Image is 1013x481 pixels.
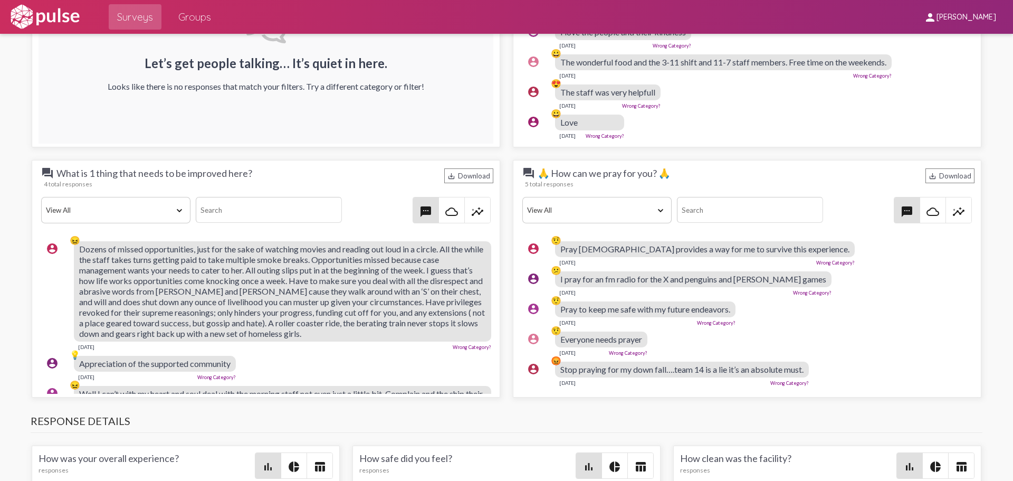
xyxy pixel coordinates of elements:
span: I pray for an fm radio for the X and penguins and [PERSON_NAME] games [560,274,826,284]
mat-icon: account_circle [527,242,540,255]
span: Pray to keep me safe with my future endeavors. [560,304,730,314]
div: responses [359,466,576,474]
a: Wrong Category? [586,133,624,139]
div: [DATE] [559,319,576,326]
input: Search [196,197,341,223]
a: Wrong Category? [853,73,892,79]
mat-icon: Download [929,172,936,180]
div: [DATE] [559,350,576,356]
div: [DATE] [78,374,94,380]
div: 🤨 [551,235,561,246]
button: Pie style chart [602,453,627,478]
mat-icon: account_circle [46,242,59,255]
div: How safe did you feel? [359,452,576,479]
div: [DATE] [559,72,576,79]
a: Wrong Category? [453,344,491,350]
div: 😖 [70,380,80,390]
button: Table view [307,453,332,478]
img: white-logo.svg [8,4,81,30]
a: Wrong Category? [653,43,691,49]
mat-icon: account_circle [527,303,540,315]
span: The wonderful food and the 3-11 shift and 11-7 staff members. Free time on the weekends. [560,57,886,67]
span: Appreciation of the supported community [79,359,231,369]
mat-icon: pie_chart [288,460,300,473]
div: 5 total responses [525,180,974,188]
div: [DATE] [559,259,576,266]
button: Pie style chart [923,453,948,478]
mat-icon: account_circle [527,55,540,68]
div: 😍 [551,78,561,89]
a: Surveys [109,4,161,30]
mat-icon: textsms [901,205,913,218]
div: responses [39,466,255,474]
div: responses [680,466,896,474]
mat-icon: insights [952,205,965,218]
span: Love [560,117,578,127]
a: Wrong Category? [770,380,809,386]
a: Wrong Category? [609,350,647,356]
mat-icon: bar_chart [262,460,274,473]
div: Download [444,168,493,183]
span: Surveys [117,7,153,26]
span: Well I can’t with my heart and soul deal with the morning staff not even just a little bit. Compl... [79,389,485,451]
span: 🙏 How can we pray for you? 🙏 [522,167,681,180]
mat-icon: person [924,11,936,24]
mat-icon: bar_chart [582,460,595,473]
h3: Response Details [31,414,982,433]
button: Table view [628,453,653,478]
div: Looks like there is no responses that match your filters. Try a different category or filter! [108,81,424,91]
mat-icon: account_circle [46,357,59,370]
div: 😀 [551,108,561,119]
div: [DATE] [78,344,94,350]
span: Stop praying for my down fall….team 14 is a lie it’s an absolute must. [560,364,804,374]
button: Pie style chart [281,453,307,478]
a: Wrong Category? [816,260,855,266]
div: [DATE] [559,42,576,49]
mat-icon: account_circle [527,86,540,98]
mat-icon: table_chart [955,460,968,473]
a: Wrong Category? [697,320,735,326]
mat-icon: pie_chart [608,460,621,473]
button: [PERSON_NAME] [915,7,1005,26]
mat-icon: account_circle [46,387,59,400]
mat-icon: pie_chart [929,460,942,473]
mat-icon: bar_chart [903,460,916,473]
span: What is 1 thing that needs to be improved here? [41,167,252,180]
div: [DATE] [559,289,576,296]
div: 😀 [551,48,561,59]
mat-icon: cloud_queue [445,205,458,218]
span: Groups [178,7,211,26]
mat-icon: question_answer [41,167,54,180]
div: 🤨 [551,295,561,306]
mat-icon: table_chart [634,460,647,473]
mat-icon: textsms [419,205,432,218]
div: 🤨 [551,325,561,336]
span: Pray [DEMOGRAPHIC_DATA] provides a way for me to survive this experience. [560,244,849,254]
div: How clean was the facility? [680,452,896,479]
div: 😡 [551,355,561,366]
button: Bar chart [255,453,281,478]
div: [DATE] [559,380,576,386]
a: Groups [170,4,219,30]
span: Everyone needs prayer [560,334,642,344]
div: [DATE] [559,102,576,109]
mat-icon: account_circle [527,333,540,345]
div: Download [925,168,974,183]
div: [DATE] [559,133,576,139]
div: How was your overall experience? [39,452,255,479]
div: 💡 [70,350,80,360]
mat-icon: account_circle [527,363,540,375]
div: 4 total responses [44,180,493,188]
div: 😖 [70,235,80,246]
a: Wrong Category? [622,103,661,109]
div: 😕 [551,265,561,276]
a: Wrong Category? [197,374,236,380]
input: Search [677,197,823,223]
mat-icon: account_circle [527,272,540,285]
mat-icon: question_answer [522,167,535,180]
mat-icon: cloud_queue [926,205,939,218]
mat-icon: account_circle [527,116,540,128]
span: The staff was very helpfull [560,87,655,97]
mat-icon: table_chart [313,460,326,473]
button: Bar chart [897,453,922,478]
